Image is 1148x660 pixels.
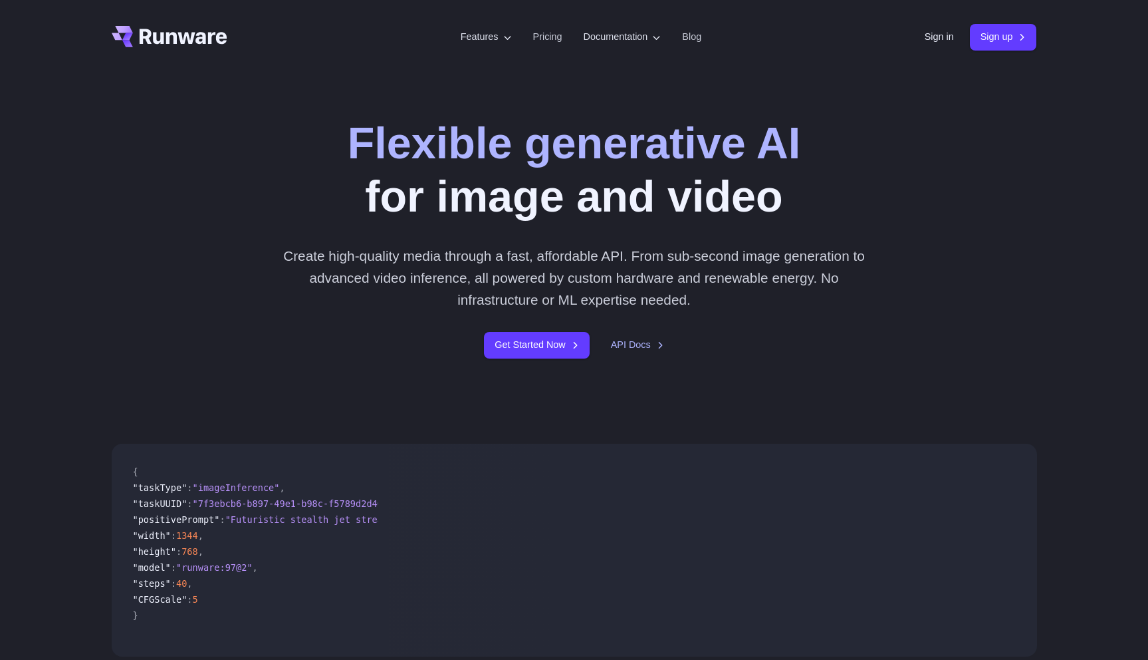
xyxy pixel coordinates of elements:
[187,498,192,509] span: :
[253,562,258,573] span: ,
[133,610,138,621] span: }
[533,29,562,45] a: Pricing
[193,482,280,493] span: "imageInference"
[171,562,176,573] span: :
[279,482,285,493] span: ,
[187,578,192,589] span: ,
[484,332,589,358] a: Get Started Now
[193,498,400,509] span: "7f3ebcb6-b897-49e1-b98c-f5789d2d40d7"
[682,29,701,45] a: Blog
[133,498,187,509] span: "taskUUID"
[925,29,954,45] a: Sign in
[278,245,870,311] p: Create high-quality media through a fast, affordable API. From sub-second image generation to adv...
[219,514,225,525] span: :
[198,530,203,541] span: ,
[348,118,801,168] strong: Flexible generative AI
[133,482,187,493] span: "taskType"
[133,530,171,541] span: "width"
[187,482,192,493] span: :
[198,546,203,557] span: ,
[348,117,801,224] h1: for image and video
[171,578,176,589] span: :
[584,29,661,45] label: Documentation
[133,546,176,557] span: "height"
[176,578,187,589] span: 40
[193,594,198,605] span: 5
[133,562,171,573] span: "model"
[225,514,721,525] span: "Futuristic stealth jet streaking through a neon-lit cityscape with glowing purple exhaust"
[176,546,181,557] span: :
[176,562,253,573] span: "runware:97@2"
[970,24,1037,50] a: Sign up
[187,594,192,605] span: :
[461,29,512,45] label: Features
[133,578,171,589] span: "steps"
[171,530,176,541] span: :
[611,337,664,353] a: API Docs
[133,594,187,605] span: "CFGScale"
[133,466,138,477] span: {
[133,514,220,525] span: "positivePrompt"
[112,26,227,47] a: Go to /
[176,530,198,541] span: 1344
[181,546,198,557] span: 768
